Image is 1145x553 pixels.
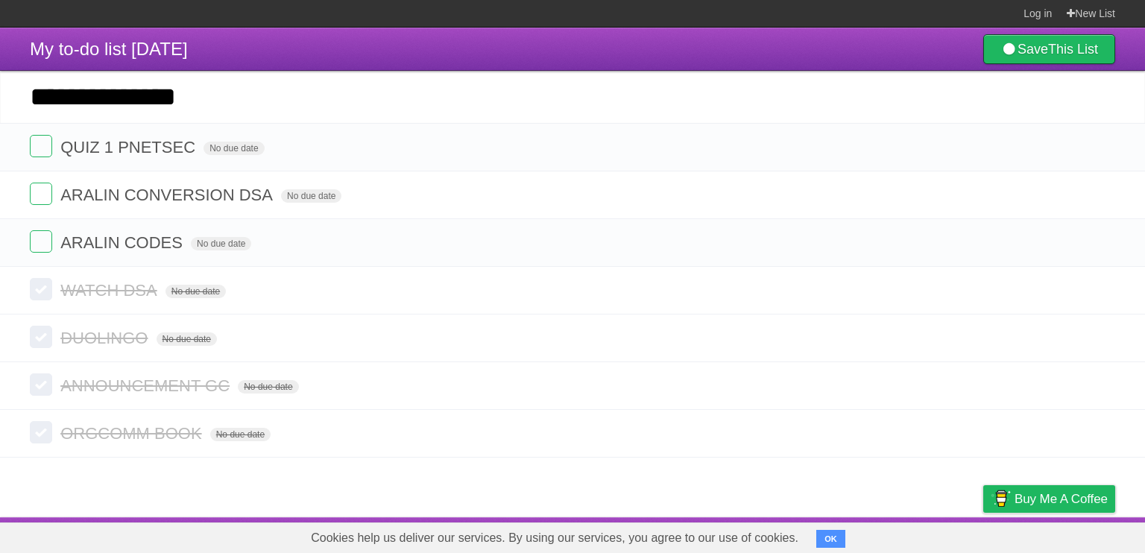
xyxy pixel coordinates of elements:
[1015,486,1108,512] span: Buy me a coffee
[30,373,52,396] label: Done
[165,285,226,298] span: No due date
[30,230,52,253] label: Done
[60,329,151,347] span: DUOLINGO
[964,521,1003,549] a: Privacy
[296,523,813,553] span: Cookies help us deliver our services. By using our services, you agree to our use of cookies.
[30,183,52,205] label: Done
[1021,521,1115,549] a: Suggest a feature
[281,189,341,203] span: No due date
[983,485,1115,513] a: Buy me a coffee
[191,237,251,250] span: No due date
[785,521,816,549] a: About
[210,428,271,441] span: No due date
[60,376,233,395] span: ANNOUNCEMENT GC
[157,332,217,346] span: No due date
[913,521,946,549] a: Terms
[60,424,205,443] span: ORGCOMM BOOK
[30,135,52,157] label: Done
[30,421,52,443] label: Done
[60,281,161,300] span: WATCH DSA
[30,278,52,300] label: Done
[238,380,298,394] span: No due date
[816,530,845,548] button: OK
[60,138,199,157] span: QUIZ 1 PNETSEC
[60,186,277,204] span: ARALIN CONVERSION DSA
[991,486,1011,511] img: Buy me a coffee
[60,233,186,252] span: ARALIN CODES
[30,39,188,59] span: My to-do list [DATE]
[983,34,1115,64] a: SaveThis List
[204,142,264,155] span: No due date
[30,326,52,348] label: Done
[834,521,895,549] a: Developers
[1048,42,1098,57] b: This List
